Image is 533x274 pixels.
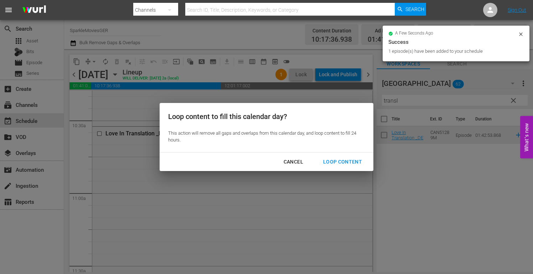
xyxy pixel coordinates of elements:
div: Loop Content [317,157,368,166]
div: Success [388,38,524,46]
span: Search [405,3,424,16]
button: Open Feedback Widget [520,116,533,158]
span: a few seconds ago [395,31,433,36]
div: This action will remove all gaps and overlaps from this calendar day, and loop content to fill 24... [168,130,361,143]
a: Sign Out [508,7,526,13]
div: Cancel [278,157,309,166]
img: ans4CAIJ8jUAAAAAAAAAAAAAAAAAAAAAAAAgQb4GAAAAAAAAAAAAAAAAAAAAAAAAJMjXAAAAAAAAAAAAAAAAAAAAAAAAgAT5G... [17,2,51,19]
button: Cancel [275,155,312,169]
div: Loop content to fill this calendar day? [168,112,361,122]
span: menu [4,6,13,14]
div: 1 episode(s) have been added to your schedule [388,48,516,55]
button: Loop Content [315,155,371,169]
